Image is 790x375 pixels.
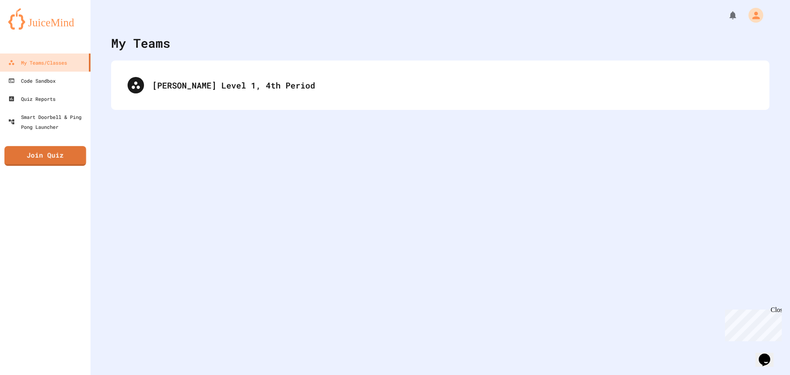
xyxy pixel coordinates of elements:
[8,58,67,68] div: My Teams/Classes
[755,342,782,367] iframe: chat widget
[111,34,170,52] div: My Teams
[740,6,765,25] div: My Account
[119,69,761,102] div: [PERSON_NAME] Level 1, 4th Period
[722,306,782,341] iframe: chat widget
[5,146,86,166] a: Join Quiz
[713,8,740,22] div: My Notifications
[8,8,82,30] img: logo-orange.svg
[8,112,87,132] div: Smart Doorbell & Ping Pong Launcher
[3,3,57,52] div: Chat with us now!Close
[8,94,56,104] div: Quiz Reports
[8,76,56,86] div: Code Sandbox
[152,79,753,91] div: [PERSON_NAME] Level 1, 4th Period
